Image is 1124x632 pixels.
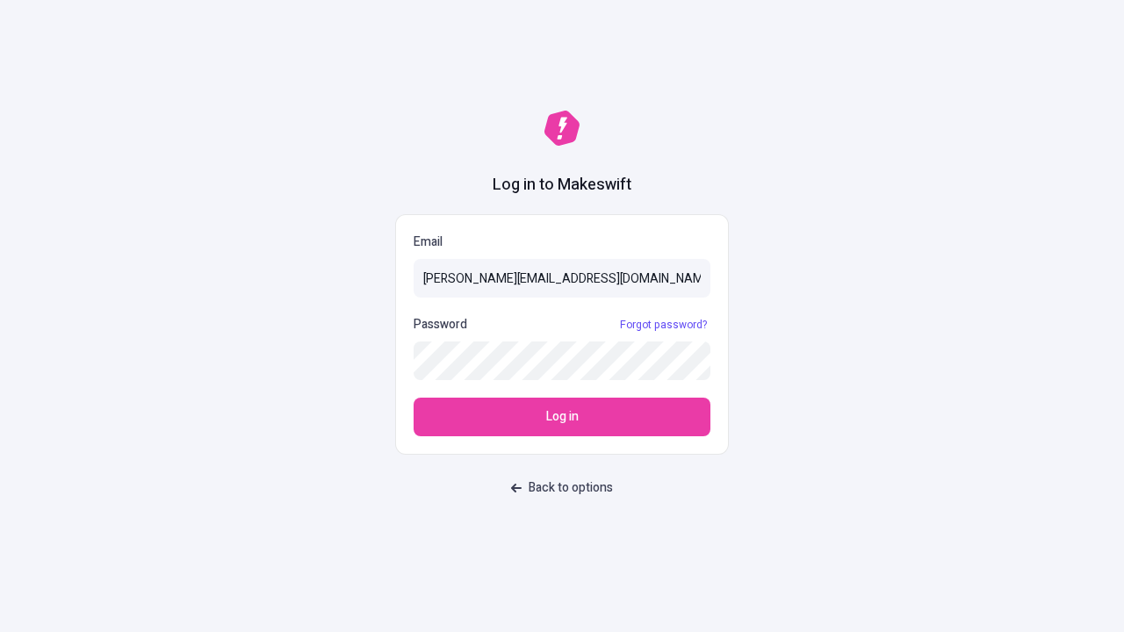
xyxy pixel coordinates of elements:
[414,398,710,436] button: Log in
[616,318,710,332] a: Forgot password?
[501,472,623,504] button: Back to options
[529,478,613,498] span: Back to options
[414,259,710,298] input: Email
[546,407,579,427] span: Log in
[414,315,467,334] p: Password
[493,174,631,197] h1: Log in to Makeswift
[414,233,710,252] p: Email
